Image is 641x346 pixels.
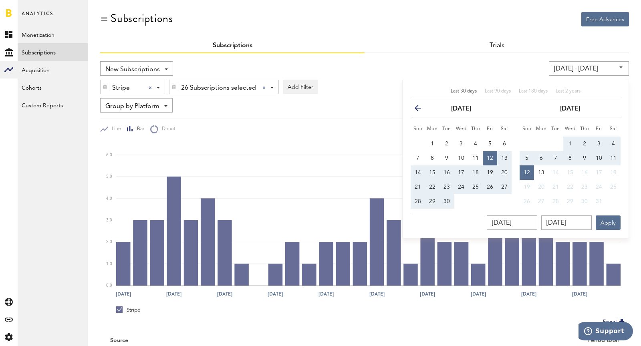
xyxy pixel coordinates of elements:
[520,194,534,209] button: 26
[592,137,606,151] button: 3
[471,127,480,131] small: Thursday
[429,170,435,175] span: 15
[577,137,592,151] button: 2
[548,194,563,209] button: 28
[429,184,435,190] span: 22
[429,199,435,204] span: 29
[431,141,434,147] span: 1
[501,184,508,190] span: 27
[413,127,423,131] small: Sunday
[445,141,448,147] span: 2
[610,127,617,131] small: Saturday
[149,86,152,89] div: Clear
[525,155,528,161] span: 5
[583,141,586,147] span: 2
[487,127,493,131] small: Friday
[106,197,112,201] text: 4.0
[487,215,537,230] input: __/__/____
[538,184,544,190] span: 20
[158,126,175,133] span: Donut
[458,184,464,190] span: 24
[101,80,109,94] div: Delete
[415,170,421,175] span: 14
[497,165,512,180] button: 20
[411,151,425,165] button: 7
[596,155,602,161] span: 10
[454,137,468,151] button: 3
[375,337,619,344] div: Period total
[577,180,592,194] button: 23
[520,165,534,180] button: 12
[536,127,547,131] small: Monday
[583,155,586,161] span: 9
[454,151,468,165] button: 10
[425,194,439,209] button: 29
[443,170,450,175] span: 16
[552,199,559,204] span: 28
[439,137,454,151] button: 2
[596,199,602,204] span: 31
[458,170,464,175] span: 17
[592,194,606,209] button: 31
[520,151,534,165] button: 5
[610,155,617,161] span: 11
[318,290,334,298] text: [DATE]
[18,26,88,43] a: Monetization
[427,127,438,131] small: Monday
[472,170,479,175] span: 18
[451,106,471,112] strong: [DATE]
[483,137,497,151] button: 5
[415,184,421,190] span: 21
[617,317,627,327] img: Export
[443,184,450,190] span: 23
[554,155,557,161] span: 7
[474,141,477,147] span: 4
[503,141,506,147] span: 6
[458,155,464,161] span: 10
[592,151,606,165] button: 10
[468,165,483,180] button: 18
[483,180,497,194] button: 26
[556,89,581,94] span: Last 2 years
[106,175,112,179] text: 5.0
[538,170,544,175] span: 13
[612,141,615,147] span: 4
[567,170,573,175] span: 15
[442,127,451,131] small: Tuesday
[541,215,592,230] input: __/__/____
[472,184,479,190] span: 25
[213,42,252,49] a: Subscriptions
[106,240,112,244] text: 2.0
[468,151,483,165] button: 11
[534,151,548,165] button: 6
[483,151,497,165] button: 12
[581,184,588,190] span: 23
[534,180,548,194] button: 20
[105,63,160,76] span: New Subscriptions
[497,180,512,194] button: 27
[108,126,121,133] span: Line
[563,137,577,151] button: 1
[606,165,621,180] button: 18
[596,170,602,175] span: 17
[592,165,606,180] button: 17
[116,290,131,298] text: [DATE]
[106,218,112,222] text: 3.0
[415,199,421,204] span: 28
[268,290,283,298] text: [DATE]
[18,43,88,61] a: Subscriptions
[439,180,454,194] button: 23
[181,81,256,95] span: 26 Subscriptions selected
[262,86,266,89] div: Clear
[369,290,385,298] text: [DATE]
[411,165,425,180] button: 14
[552,170,559,175] span: 14
[443,199,450,204] span: 30
[425,180,439,194] button: 22
[563,165,577,180] button: 15
[606,151,621,165] button: 11
[497,151,512,165] button: 13
[524,199,530,204] span: 26
[112,81,142,95] span: Stripe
